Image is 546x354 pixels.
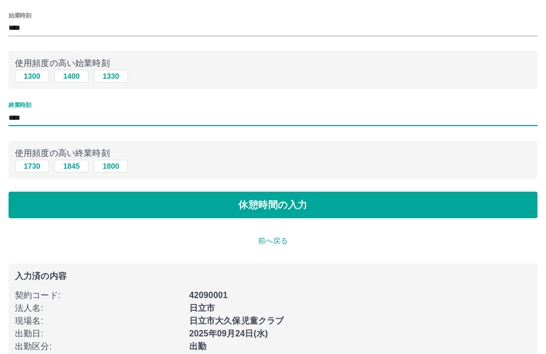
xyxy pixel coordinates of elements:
p: 出勤日 : [15,327,183,340]
p: 法人名 : [15,302,183,315]
label: 終業時刻 [9,101,31,109]
p: 契約コード : [15,289,183,302]
p: 前へ戻る [9,235,537,246]
button: 1730 [15,160,49,172]
b: 日立市大久保児童クラブ [189,316,284,325]
button: 1400 [54,70,89,83]
b: 日立市 [189,303,215,312]
b: 42090001 [189,291,228,300]
label: 始業時刻 [9,11,31,19]
p: 入力済の内容 [15,272,531,281]
button: 休憩時間の入力 [9,192,537,218]
button: 1300 [15,70,49,83]
p: 使用頻度の高い始業時刻 [15,57,531,70]
p: 使用頻度の高い終業時刻 [15,147,531,160]
p: 現場名 : [15,315,183,327]
p: 出勤区分 : [15,340,183,353]
button: 1330 [94,70,128,83]
button: 1845 [54,160,89,172]
button: 1800 [94,160,128,172]
b: 出勤 [189,342,206,351]
b: 2025年09月24日(水) [189,329,268,338]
